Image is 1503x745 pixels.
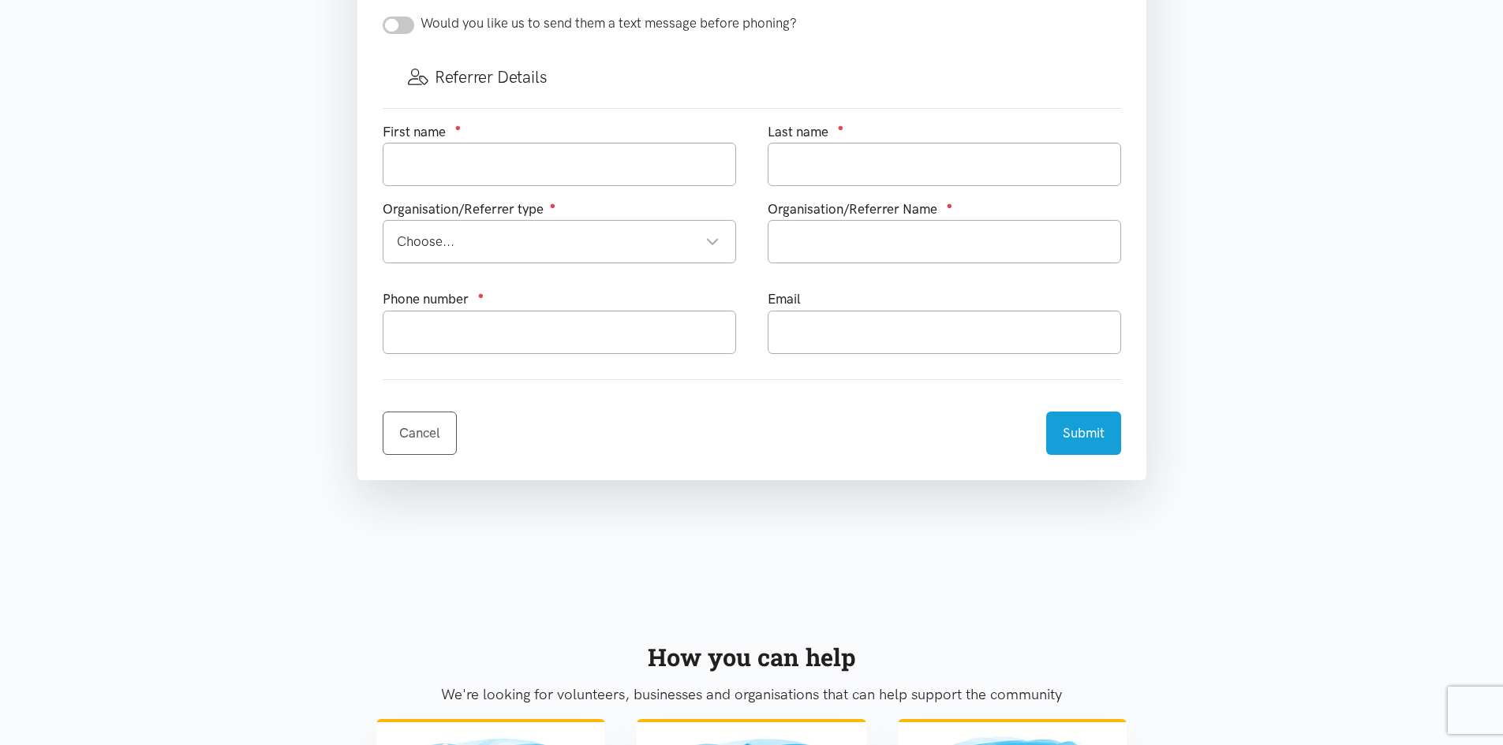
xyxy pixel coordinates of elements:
label: First name [383,121,446,143]
sup: ● [947,199,953,211]
span: Would you like us to send them a text message before phoning? [421,15,797,31]
div: Organisation/Referrer type [383,199,736,220]
sup: ● [455,121,462,133]
h3: Referrer Details [408,65,1096,88]
label: Phone number [383,289,469,310]
label: Organisation/Referrer Name [768,199,937,220]
a: Cancel [383,412,457,455]
sup: ● [838,121,844,133]
button: Submit [1046,412,1121,455]
label: Last name [768,121,828,143]
p: We're looking for volunteers, businesses and organisations that can help support the community [376,683,1127,706]
sup: ● [478,289,484,301]
div: How you can help [376,638,1127,676]
div: Choose... [397,231,720,252]
sup: ● [550,199,556,211]
label: Email [768,289,801,310]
